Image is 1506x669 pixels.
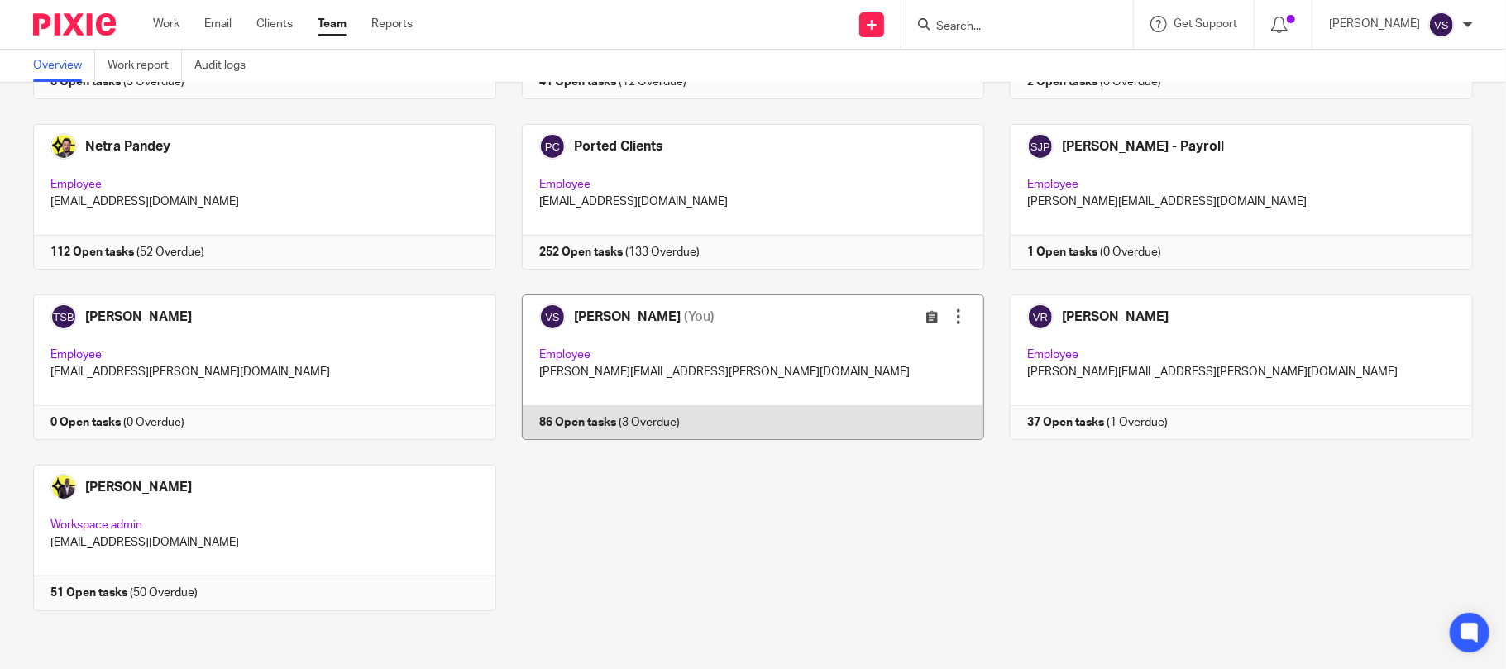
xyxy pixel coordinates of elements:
[935,20,1083,35] input: Search
[194,50,258,82] a: Audit logs
[33,13,116,36] img: Pixie
[1428,12,1455,38] img: svg%3E
[108,50,182,82] a: Work report
[1329,16,1420,32] p: [PERSON_NAME]
[33,50,95,82] a: Overview
[1174,18,1237,30] span: Get Support
[204,16,232,32] a: Email
[318,16,347,32] a: Team
[256,16,293,32] a: Clients
[371,16,413,32] a: Reports
[153,16,179,32] a: Work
